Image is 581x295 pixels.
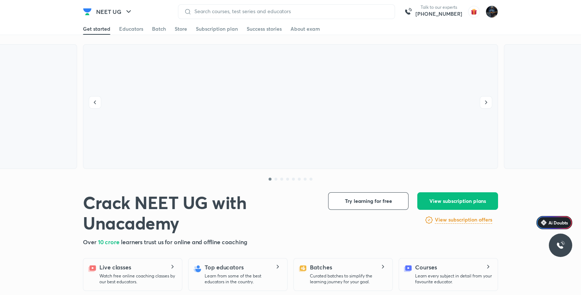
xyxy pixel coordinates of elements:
a: Store [175,23,187,35]
a: About exam [290,23,320,35]
span: Over [83,238,98,246]
div: Educators [119,25,143,33]
a: View subscription offers [435,216,492,224]
input: Search courses, test series and educators [191,8,389,14]
span: View subscription plans [429,197,486,205]
p: Learn from some of the best educators in the country. [205,273,281,285]
button: NEET UG [92,4,137,19]
p: Watch free online coaching classes by our best educators. [99,273,176,285]
p: Learn every subject in detail from your favourite educator. [415,273,492,285]
img: Icon [541,220,547,226]
button: Try learning for free [328,192,409,210]
img: call-us [401,4,415,19]
p: Talk to our experts [415,4,462,10]
a: Success stories [247,23,282,35]
a: [PHONE_NUMBER] [415,10,462,18]
h5: Live classes [99,263,131,272]
div: Success stories [247,25,282,33]
h5: Batches [310,263,332,272]
span: 10 crore [98,238,121,246]
a: Batch [152,23,166,35]
button: View subscription plans [417,192,498,210]
h1: Crack NEET UG with Unacademy [83,192,316,233]
div: Subscription plan [196,25,238,33]
a: Subscription plan [196,23,238,35]
img: Purnima Sharma [486,5,498,18]
a: Ai Doubts [536,216,572,229]
h5: Courses [415,263,437,272]
p: Curated batches to simplify the learning journey for your goal. [310,273,387,285]
div: Batch [152,25,166,33]
span: Ai Doubts [548,220,568,226]
div: Get started [83,25,110,33]
h5: Top educators [205,263,244,272]
img: Company Logo [83,7,92,16]
img: ttu [556,241,565,250]
div: Store [175,25,187,33]
img: avatar [468,6,480,18]
span: Try learning for free [345,197,392,205]
a: Educators [119,23,143,35]
div: About exam [290,25,320,33]
span: learners trust us for online and offline coaching [121,238,247,246]
a: Get started [83,23,110,35]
